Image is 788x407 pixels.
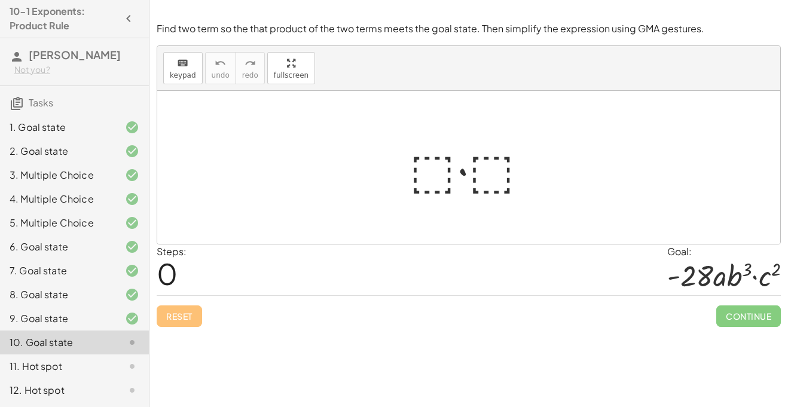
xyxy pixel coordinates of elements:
[157,245,187,258] label: Steps:
[10,240,106,254] div: 6. Goal state
[125,192,139,206] i: Task finished and correct.
[14,64,139,76] div: Not you?
[236,52,265,84] button: redoredo
[125,216,139,230] i: Task finished and correct.
[10,335,106,350] div: 10. Goal state
[10,383,106,397] div: 12. Hot spot
[10,287,106,302] div: 8. Goal state
[125,311,139,326] i: Task finished and correct.
[667,244,781,259] div: Goal:
[125,240,139,254] i: Task finished and correct.
[10,264,106,278] div: 7. Goal state
[29,48,121,62] span: [PERSON_NAME]
[242,71,258,79] span: redo
[125,264,139,278] i: Task finished and correct.
[274,71,309,79] span: fullscreen
[125,287,139,302] i: Task finished and correct.
[29,96,53,109] span: Tasks
[125,335,139,350] i: Task not started.
[163,52,203,84] button: keyboardkeypad
[170,71,196,79] span: keypad
[125,120,139,134] i: Task finished and correct.
[245,56,256,71] i: redo
[125,359,139,374] i: Task not started.
[157,22,781,36] p: Find two term so the that product of the two terms meets the goal state. Then simplify the expres...
[10,120,106,134] div: 1. Goal state
[125,144,139,158] i: Task finished and correct.
[10,359,106,374] div: 11. Hot spot
[10,192,106,206] div: 4. Multiple Choice
[205,52,236,84] button: undoundo
[267,52,315,84] button: fullscreen
[10,311,106,326] div: 9. Goal state
[10,168,106,182] div: 3. Multiple Choice
[125,383,139,397] i: Task not started.
[215,56,226,71] i: undo
[212,71,230,79] span: undo
[10,216,106,230] div: 5. Multiple Choice
[125,168,139,182] i: Task finished and correct.
[10,4,118,33] h4: 10-1 Exponents: Product Rule
[157,255,178,292] span: 0
[10,144,106,158] div: 2. Goal state
[177,56,188,71] i: keyboard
